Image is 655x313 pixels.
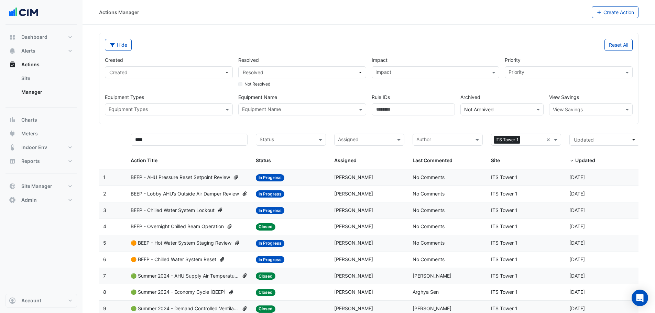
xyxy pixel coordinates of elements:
span: [PERSON_NAME] [413,273,451,279]
span: 2025-01-22T06:27:23.662 [569,305,585,311]
label: Impact [372,56,387,64]
span: Charts [21,116,37,123]
span: BEEP - AHU Pressure Reset Setpoint Review [131,174,230,181]
span: [PERSON_NAME] [334,240,373,246]
span: In Progress [256,174,284,181]
label: Equipment Name [238,93,366,101]
button: Updated [569,134,640,146]
span: ITS Tower 1 [491,289,517,295]
span: 3 [103,207,106,213]
div: Priority [507,68,524,77]
span: Updated [575,157,595,163]
span: Action Title [131,157,157,163]
span: [PERSON_NAME] [334,289,373,295]
span: ITS Tower 1 [491,273,517,279]
span: Reports [21,158,40,165]
span: 2025-05-30T13:54:44.959 [569,191,585,197]
label: Created [105,56,123,64]
span: No Comments [413,240,445,246]
app-icon: Meters [9,130,16,137]
span: 2025-05-08T16:51:37.978 [569,223,585,229]
span: 🟢 Summer 2024 - Demand Controlled Ventilation (CO2) [BEEP] [131,305,239,313]
span: BEEP - Overnight Chilled Beam Operation [131,223,224,231]
span: 🟢 Summer 2024 - Economy Cycle [BEEP] [131,288,226,296]
button: Actions [6,58,77,71]
span: Closed [256,223,275,231]
span: Last Commented [413,157,452,163]
span: 2025-05-30T14:26:21.368 [569,174,585,180]
app-icon: Dashboard [9,34,16,41]
button: Resolved [238,66,366,78]
span: ITS Tower 1 [494,136,520,144]
div: Equipment Types [108,105,148,114]
label: Priority [505,56,521,64]
a: Site [16,71,77,85]
span: 5 [103,240,106,246]
button: Alerts [6,44,77,58]
button: Dashboard [6,30,77,44]
span: Site Manager [21,183,52,190]
span: ITS Tower 1 [491,305,517,311]
span: Account [21,297,41,304]
app-icon: Admin [9,197,16,203]
span: BEEP - Chilled Water System Lockout [131,206,215,214]
span: Clear [546,136,552,144]
span: 🟢 Summer 2024 - AHU Supply Air Temperature Reset Control Strategy [BEEP] [131,272,239,280]
span: Created [109,69,128,75]
label: Rule IDs [372,93,390,101]
span: Closed [256,272,275,280]
label: Resolved [238,56,259,64]
app-icon: Indoor Env [9,144,16,151]
span: In Progress [256,256,284,263]
button: Indoor Env [6,141,77,154]
span: Arghya Sen [413,289,439,295]
span: Actions [21,61,40,68]
span: Status [256,157,271,163]
span: 9 [103,305,106,311]
span: 2025-04-28T11:21:20.816 [569,240,585,246]
label: Archived [460,93,544,101]
span: ITS Tower 1 [491,240,517,246]
span: In Progress [256,240,284,247]
button: Account [6,294,77,308]
span: No Comments [413,256,445,262]
span: Indoor Env [21,144,47,151]
span: BEEP - Lobby AHU’s Outside Air Damper Review [131,190,239,198]
span: 🟠 BEEP - Chilled Water System Reset [131,256,216,264]
a: Manager [16,85,77,99]
span: ITS Tower 1 [491,207,517,213]
span: Meters [21,130,38,137]
label: Not Resolved [244,81,271,87]
span: [PERSON_NAME] [334,273,373,279]
span: No Comments [413,191,445,197]
button: Admin [6,193,77,207]
span: 2025-05-30T13:52:46.529 [569,207,585,213]
span: 8 [103,289,106,295]
app-icon: Alerts [9,47,16,54]
div: Equipment Name [241,105,281,114]
span: No Comments [413,207,445,213]
span: 2 [103,191,106,197]
app-icon: Reports [9,158,16,165]
span: [PERSON_NAME] [334,174,373,180]
div: Open Intercom Messenger [632,290,648,306]
span: Closed [256,289,275,296]
span: 2025-01-22T06:28:22.074 [569,289,585,295]
span: 6 [103,256,106,262]
span: Resolved [243,69,263,75]
span: No Comments [413,223,445,229]
span: ITS Tower 1 [491,191,517,197]
span: Closed [256,305,275,313]
button: Create Action [592,6,639,18]
span: [PERSON_NAME] [413,305,451,311]
div: Actions Manager [99,9,139,16]
span: [PERSON_NAME] [334,256,373,262]
button: Meters [6,127,77,141]
span: ITS Tower 1 [491,256,517,262]
button: Reset All [604,39,633,51]
button: Site Manager [6,179,77,193]
span: Updated [574,137,594,143]
label: View Savings [549,93,579,101]
div: Impact [374,68,391,77]
span: 4 [103,223,106,229]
